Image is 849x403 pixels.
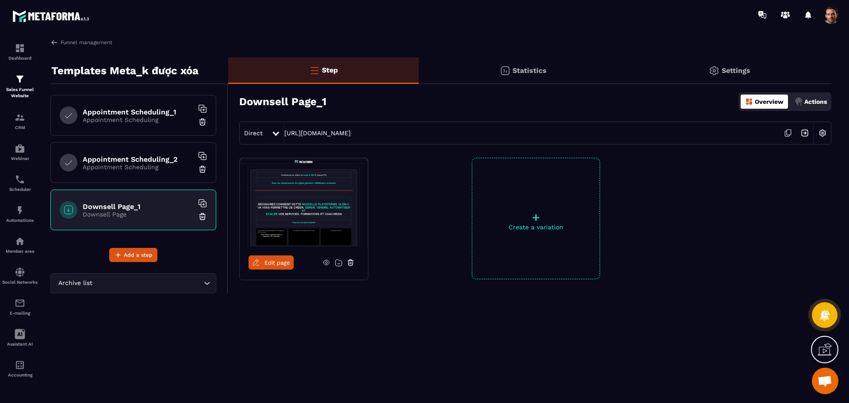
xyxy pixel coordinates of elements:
[2,373,38,377] p: Accounting
[15,43,25,53] img: formation
[2,167,38,198] a: schedulerschedulerScheduler
[500,65,510,76] img: stats.20deebd0.svg
[50,38,58,46] img: arrow
[240,158,368,247] img: image
[83,202,193,211] h6: Downsell Page_1
[198,212,207,221] img: trash
[2,280,38,285] p: Social Networks
[2,260,38,291] a: social-networksocial-networkSocial Networks
[745,98,753,106] img: dashboard-orange.40269519.svg
[2,156,38,161] p: Webinar
[2,311,38,316] p: E-mailing
[795,98,803,106] img: actions.d6e523a2.png
[472,224,600,231] p: Create a variation
[2,125,38,130] p: CRM
[15,360,25,370] img: accountant
[15,143,25,154] img: automations
[2,106,38,137] a: formationformationCRM
[198,118,207,126] img: trash
[309,65,320,76] img: bars-o.4a397970.svg
[12,8,92,24] img: logo
[2,137,38,167] a: automationsautomationsWebinar
[83,155,193,163] h6: Appointment Scheduling_2
[284,129,351,137] a: [URL][DOMAIN_NAME]
[2,218,38,223] p: Automations
[51,62,199,80] p: Templates Meta_k được xóa
[2,342,38,346] p: Assistant AI
[2,353,38,384] a: accountantaccountantAccounting
[15,174,25,185] img: scheduler
[322,66,338,74] p: Step
[198,165,207,174] img: trash
[264,259,290,266] span: Edit page
[812,368,838,394] div: Mở cuộc trò chuyện
[109,248,157,262] button: Add a step
[2,198,38,229] a: automationsautomationsAutomations
[239,95,326,108] h3: Downsell Page_1
[15,298,25,308] img: email
[2,187,38,192] p: Scheduler
[2,229,38,260] a: automationsautomationsMember area
[244,129,263,137] span: Direct
[83,116,193,123] p: Appointment Scheduling
[83,108,193,116] h6: Appointment Scheduling_1
[2,36,38,67] a: formationformationDashboard
[50,38,112,46] a: Funnel management
[15,112,25,123] img: formation
[2,56,38,61] p: Dashboard
[50,273,216,293] div: Search for option
[15,236,25,247] img: automations
[56,278,94,288] span: Archive list
[2,249,38,254] p: Member area
[83,211,193,218] p: Downsell Page
[83,163,193,171] p: Appointment Scheduling
[249,255,294,270] a: Edit page
[755,98,784,105] p: Overview
[814,125,831,141] img: setting-w.858f3a88.svg
[722,66,750,75] p: Settings
[15,267,25,278] img: social-network
[512,66,547,75] p: Statistics
[15,74,25,84] img: formation
[2,67,38,106] a: formationformationSales Funnel Website
[94,278,202,288] input: Search for option
[2,291,38,322] a: emailemailE-mailing
[2,87,38,99] p: Sales Funnel Website
[2,322,38,353] a: Assistant AI
[124,251,153,259] span: Add a step
[15,205,25,216] img: automations
[804,98,827,105] p: Actions
[709,65,719,76] img: setting-gr.5f69749f.svg
[796,125,813,141] img: arrow-next.bcc2205e.svg
[472,211,600,224] p: +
